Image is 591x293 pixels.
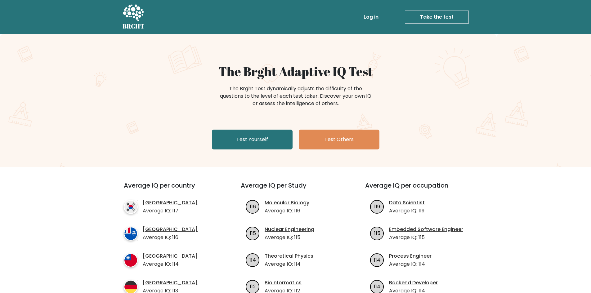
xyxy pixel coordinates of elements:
a: Backend Developer [389,279,438,286]
img: country [124,200,138,214]
img: country [124,227,138,241]
a: [GEOGRAPHIC_DATA] [143,279,198,286]
a: Process Engineer [389,252,432,260]
a: [GEOGRAPHIC_DATA] [143,226,198,233]
a: Bioinformatics [265,279,302,286]
div: The Brght Test dynamically adjusts the difficulty of the questions to the level of each test take... [218,85,373,107]
a: Data Scientist [389,199,425,206]
text: 114 [374,283,380,290]
a: Molecular Biology [265,199,309,206]
img: country [124,253,138,267]
a: [GEOGRAPHIC_DATA] [143,252,198,260]
p: Average IQ: 114 [389,260,432,268]
a: Test Yourself [212,130,293,149]
text: 114 [249,256,256,263]
h1: The Brght Adaptive IQ Test [144,64,447,79]
a: Take the test [405,11,469,24]
a: Test Others [299,130,379,149]
text: 116 [250,203,256,210]
a: Log in [361,11,381,23]
a: Embedded Software Engineer [389,226,463,233]
h3: Average IQ per occupation [365,182,475,197]
h3: Average IQ per country [124,182,218,197]
h3: Average IQ per Study [241,182,350,197]
a: [GEOGRAPHIC_DATA] [143,199,198,206]
p: Average IQ: 117 [143,207,198,215]
text: 112 [250,283,256,290]
h5: BRGHT [123,23,145,30]
text: 115 [250,229,256,237]
p: Average IQ: 119 [389,207,425,215]
p: Average IQ: 116 [143,234,198,241]
a: Nuclear Engineering [265,226,314,233]
text: 115 [374,229,380,237]
a: Theoretical Physics [265,252,313,260]
text: 114 [374,256,380,263]
text: 119 [374,203,380,210]
p: Average IQ: 116 [265,207,309,215]
p: Average IQ: 114 [265,260,313,268]
p: Average IQ: 114 [143,260,198,268]
a: BRGHT [123,2,145,32]
p: Average IQ: 115 [389,234,463,241]
p: Average IQ: 115 [265,234,314,241]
